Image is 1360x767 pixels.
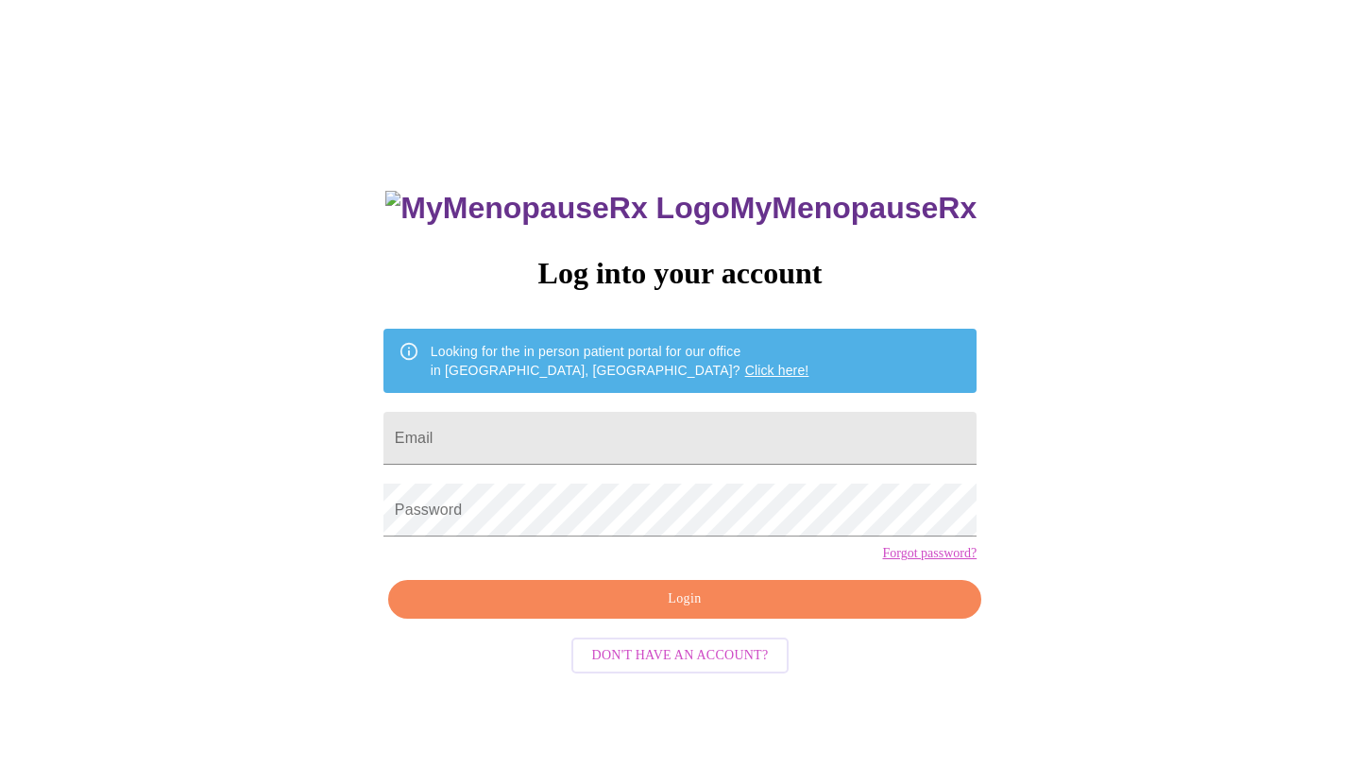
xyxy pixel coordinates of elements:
a: Click here! [745,363,809,378]
img: MyMenopauseRx Logo [385,191,729,226]
button: Login [388,580,981,619]
div: Looking for the in person patient portal for our office in [GEOGRAPHIC_DATA], [GEOGRAPHIC_DATA]? [431,334,809,387]
span: Don't have an account? [592,644,769,668]
span: Login [410,588,960,611]
a: Forgot password? [882,546,977,561]
button: Don't have an account? [571,638,790,674]
h3: MyMenopauseRx [385,191,977,226]
a: Don't have an account? [567,646,794,662]
h3: Log into your account [383,256,977,291]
